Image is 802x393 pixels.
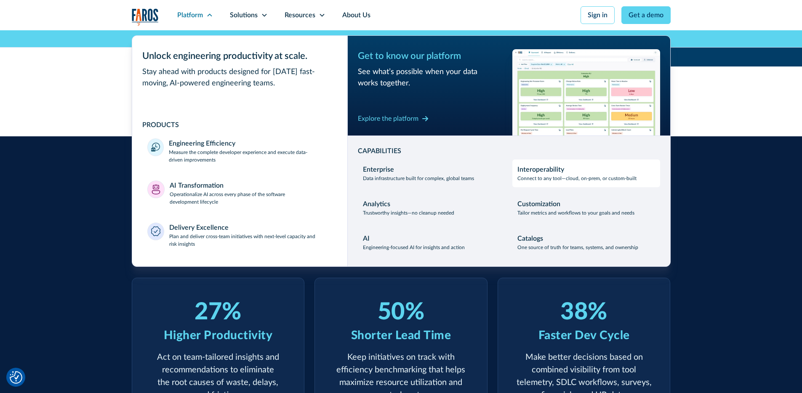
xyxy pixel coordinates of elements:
div: AI Transformation [170,181,224,191]
div: 50 [378,298,405,327]
a: Get a demo [621,6,671,24]
div: Faster Dev Cycle [538,327,630,344]
div: Engineering Efficiency [169,138,235,149]
div: Interoperability [517,165,564,175]
p: Trustworthy insights—no cleanup needed [363,209,454,217]
div: % [405,298,425,327]
p: Engineering-focused AI for insights and action [363,244,465,251]
p: Measure the complete developer experience and execute data-driven improvements [169,149,332,164]
div: PRODUCTS [142,120,337,130]
a: Sign in [581,6,615,24]
div: Unlock engineering productivity at scale. [142,49,337,63]
img: Workflow productivity trends heatmap chart [512,49,660,135]
div: See what’s possible when your data works together. [358,66,506,89]
nav: Platform [132,30,671,267]
a: Explore the platform [358,112,429,125]
div: Enterprise [363,165,394,175]
div: % [222,298,242,327]
div: Get to know our platform [358,49,506,63]
div: Higher Productivity [164,327,273,344]
div: AI [363,234,370,244]
div: Stay ahead with products designed for [DATE] fast-moving, AI-powered engineering teams. [142,66,337,89]
div: Explore the platform [358,114,418,124]
a: EnterpriseData infrastructure built for complex, global teams [358,159,506,187]
div: 38 [560,298,588,327]
p: Connect to any tool—cloud, on-prem, or custom-built [517,175,637,182]
div: 27 [195,298,222,327]
div: Platform [177,10,203,20]
p: Operationalize AI across every phase of the software development lifecycle [170,191,332,206]
a: CatalogsOne source of truth for teams, systems, and ownership [512,228,660,256]
div: Catalogs [517,234,543,244]
div: Solutions [230,10,258,20]
button: Cookie Settings [10,371,22,384]
a: CustomizationTailor metrics and workflows to your goals and needs [512,194,660,222]
img: Revisit consent button [10,371,22,384]
div: Resources [285,10,315,20]
div: Customization [517,199,560,209]
a: Delivery ExcellencePlan and deliver cross-team initiatives with next-level capacity and risk insi... [142,218,337,253]
a: AIEngineering-focused AI for insights and action [358,228,506,256]
a: AnalyticsTrustworthy insights—no cleanup needed [358,194,506,222]
a: AI TransformationOperationalize AI across every phase of the software development lifecycle [142,175,337,211]
div: Analytics [363,199,390,209]
img: Logo of the analytics and reporting company Faros. [132,8,159,26]
a: Engineering EfficiencyMeasure the complete developer experience and execute data-driven improvements [142,133,337,169]
p: Plan and deliver cross-team initiatives with next-level capacity and risk insights [169,233,332,248]
p: Tailor metrics and workflows to your goals and needs [517,209,634,217]
a: InteroperabilityConnect to any tool—cloud, on-prem, or custom-built [512,159,660,187]
div: Shorter Lead Time [351,327,451,344]
div: % [588,298,607,327]
a: home [132,8,159,26]
p: Data infrastructure built for complex, global teams [363,175,474,182]
div: Delivery Excellence [169,223,229,233]
p: One source of truth for teams, systems, and ownership [517,244,638,251]
div: CAPABILITIES [358,146,660,156]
